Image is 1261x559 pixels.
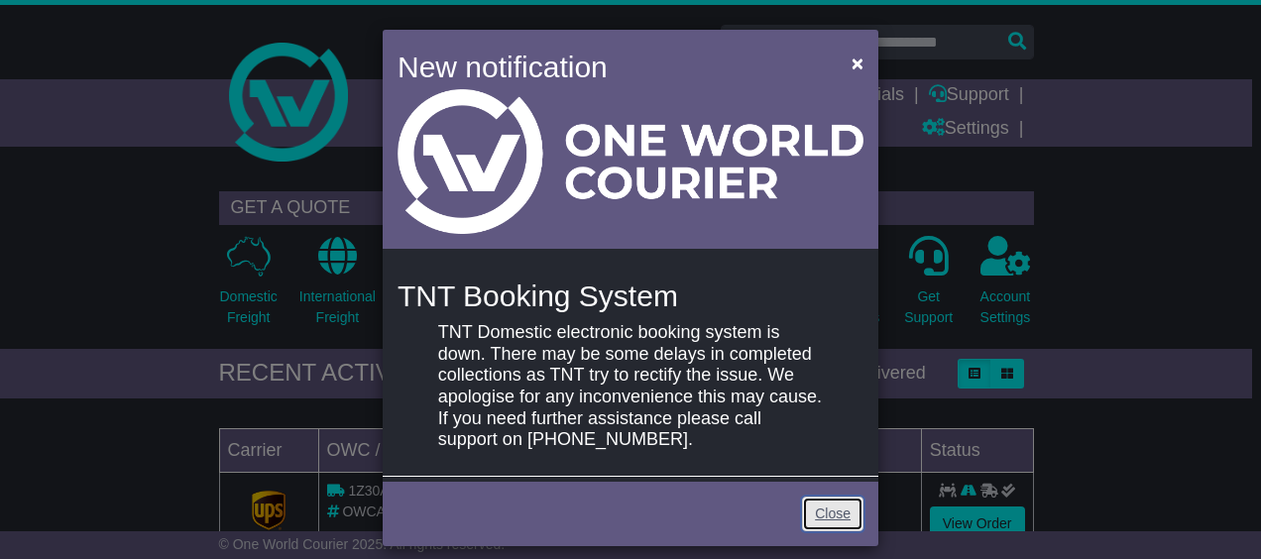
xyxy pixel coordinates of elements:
p: TNT Domestic electronic booking system is down. There may be some delays in completed collections... [438,322,823,451]
h4: New notification [398,45,823,89]
h4: TNT Booking System [398,279,863,312]
img: Light [398,89,863,234]
span: × [852,52,863,74]
a: Close [802,497,863,531]
button: Close [842,43,873,83]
